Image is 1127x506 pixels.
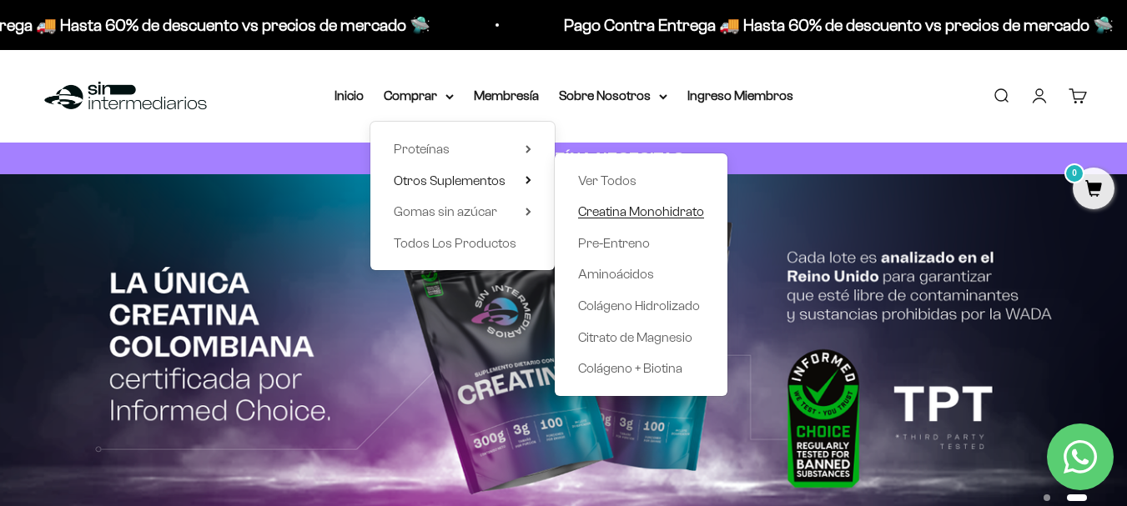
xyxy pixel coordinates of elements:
[394,204,497,218] span: Gomas sin azúcar
[578,327,704,348] a: Citrato de Magnesio
[578,295,704,317] a: Colágeno Hidrolizado
[578,298,700,313] span: Colágeno Hidrolizado
[578,236,650,250] span: Pre-Entreno
[578,201,704,223] a: Creatina Monohidrato
[687,88,793,103] a: Ingreso Miembros
[335,88,364,103] a: Inicio
[394,201,531,223] summary: Gomas sin azúcar
[578,267,654,281] span: Aminoácidos
[1064,163,1084,183] mark: 0
[394,236,516,250] span: Todos Los Productos
[474,88,539,103] a: Membresía
[394,170,531,192] summary: Otros Suplementos
[394,233,531,254] a: Todos Los Productos
[578,204,704,218] span: Creatina Monohidrato
[578,361,682,375] span: Colágeno + Biotina
[578,330,692,344] span: Citrato de Magnesio
[578,358,704,379] a: Colágeno + Biotina
[578,170,704,192] a: Ver Todos
[384,85,454,107] summary: Comprar
[578,263,704,285] a: Aminoácidos
[394,138,531,160] summary: Proteínas
[559,85,667,107] summary: Sobre Nosotros
[578,173,636,188] span: Ver Todos
[1073,181,1114,199] a: 0
[394,173,506,188] span: Otros Suplementos
[559,12,1109,38] p: Pago Contra Entrega 🚚 Hasta 60% de descuento vs precios de mercado 🛸
[394,142,450,156] span: Proteínas
[578,233,704,254] a: Pre-Entreno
